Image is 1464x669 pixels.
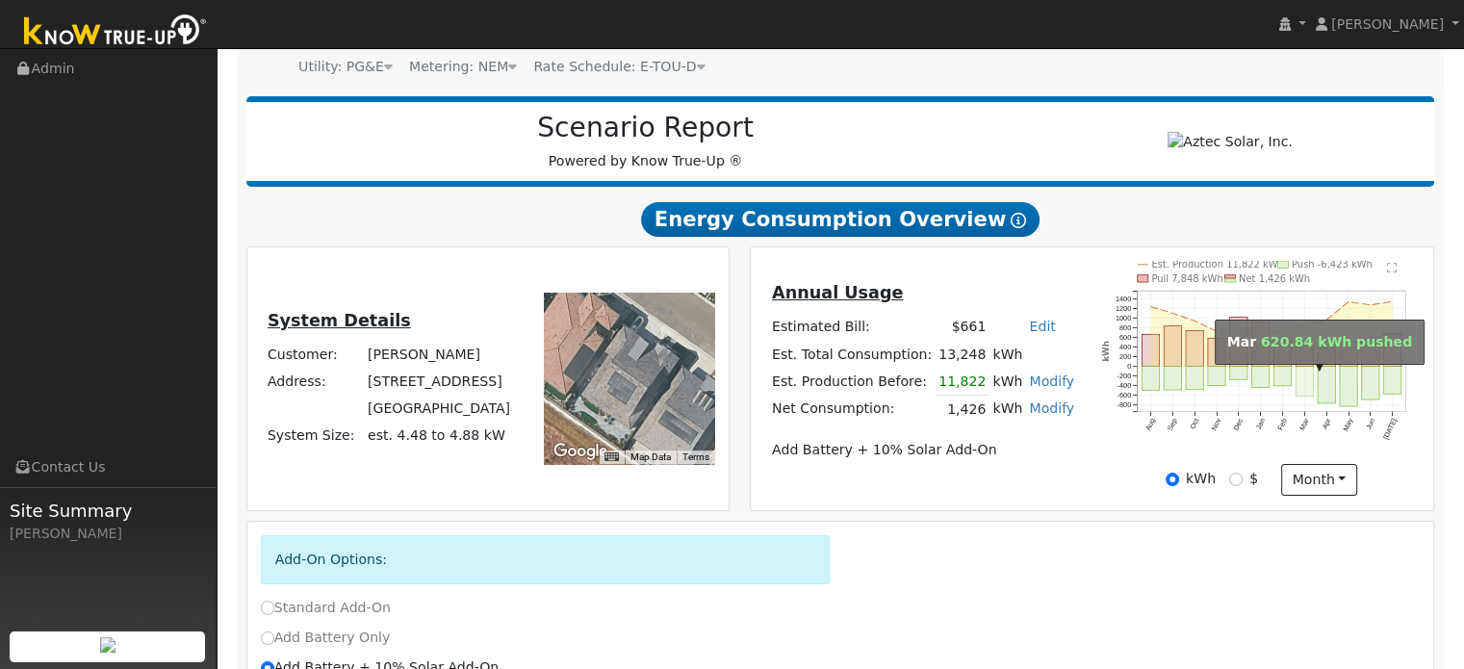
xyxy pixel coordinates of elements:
[1331,16,1444,32] span: [PERSON_NAME]
[1166,473,1179,486] input: kWh
[682,451,709,462] a: Terms (opens in new tab)
[1292,259,1373,270] text: Push -6,423 kWh
[1171,312,1174,315] circle: onclick=""
[533,59,705,74] span: Alias: None
[1274,367,1292,386] rect: onclick=""
[1194,320,1196,322] circle: onclick=""
[1276,417,1289,431] text: Feb
[1117,372,1132,380] text: -200
[409,57,517,77] div: Metering: NEM
[549,439,612,464] img: Google
[1189,417,1201,430] text: Oct
[1011,213,1026,228] i: Show Help
[1186,367,1203,390] rect: onclick=""
[772,283,903,302] u: Annual Usage
[1252,367,1270,388] rect: onclick=""
[936,396,989,424] td: 1,426
[266,112,1025,144] h2: Scenario Report
[268,311,411,330] u: System Details
[1119,343,1131,351] text: 400
[10,524,206,544] div: [PERSON_NAME]
[1186,469,1216,489] label: kWh
[368,427,505,443] span: est. 4.48 to 4.88 kW
[936,368,989,396] td: 11,822
[264,342,364,369] td: Customer:
[1387,262,1398,273] text: 
[10,498,206,524] span: Site Summary
[1348,300,1350,303] circle: onclick=""
[1117,400,1132,409] text: -800
[1143,417,1157,432] text: Aug
[364,423,513,450] td: System Size
[1116,314,1131,322] text: 1000
[1381,417,1399,441] text: [DATE]
[768,314,935,341] td: Estimated Bill:
[261,628,391,648] label: Add Battery Only
[768,437,1077,464] td: Add Battery + 10% Solar Add-On
[264,369,364,396] td: Address:
[1208,367,1225,386] rect: onclick=""
[1227,334,1256,349] strong: Mar
[989,396,1026,424] td: kWh
[1325,319,1328,322] circle: onclick=""
[630,450,671,464] button: Map Data
[1116,304,1131,313] text: 1200
[1166,417,1179,432] text: Sep
[261,631,274,645] input: Add Battery Only
[768,396,935,424] td: Net Consumption:
[768,341,935,368] td: Est. Total Consumption:
[1142,367,1159,391] rect: onclick=""
[1119,323,1131,332] text: 800
[1164,367,1181,390] rect: onclick=""
[1152,259,1285,270] text: Est. Production 11,822 kWh
[261,535,831,584] div: Add-On Options:
[1127,362,1131,371] text: 0
[1029,373,1074,389] a: Modify
[1340,367,1357,406] rect: onclick=""
[261,598,391,618] label: Standard Add-On
[261,601,274,614] input: Standard Add-On
[1370,303,1373,306] circle: onclick=""
[298,57,393,77] div: Utility: PG&E
[1261,334,1412,349] span: 620.84 kWh pushed
[1297,417,1311,432] text: Mar
[1391,300,1394,303] circle: onclick=""
[1362,367,1379,399] rect: onclick=""
[1102,341,1112,362] text: kWh
[936,341,989,368] td: 13,248
[1142,334,1159,366] rect: onclick=""
[1117,391,1132,399] text: -600
[364,369,513,396] td: [STREET_ADDRESS]
[1029,319,1055,334] a: Edit
[989,341,1078,368] td: kWh
[1229,473,1243,486] input: $
[1208,339,1225,367] rect: onclick=""
[1119,352,1131,361] text: 200
[1186,330,1203,366] rect: onclick=""
[264,423,364,450] td: System Size:
[641,202,1040,237] span: Energy Consumption Overview
[1230,367,1247,380] rect: onclick=""
[1149,305,1152,308] circle: onclick=""
[1210,417,1223,432] text: Nov
[14,11,217,54] img: Know True-Up
[1342,417,1355,433] text: May
[1296,367,1313,397] rect: onclick=""
[1116,295,1131,303] text: 1400
[1232,417,1246,432] text: Dec
[1364,417,1376,431] text: Jun
[989,368,1026,396] td: kWh
[1119,333,1131,342] text: 600
[256,112,1036,171] div: Powered by Know True-Up ®
[1152,273,1223,284] text: Pull 7,848 kWh
[1164,326,1181,367] rect: onclick=""
[364,396,513,423] td: [GEOGRAPHIC_DATA]
[364,342,513,369] td: [PERSON_NAME]
[100,637,116,653] img: retrieve
[1230,317,1247,366] rect: onclick=""
[936,314,989,341] td: $661
[1117,381,1132,390] text: -400
[768,368,935,396] td: Est. Production Before:
[549,439,612,464] a: Open this area in Google Maps (opens a new window)
[1318,367,1335,403] rect: onclick=""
